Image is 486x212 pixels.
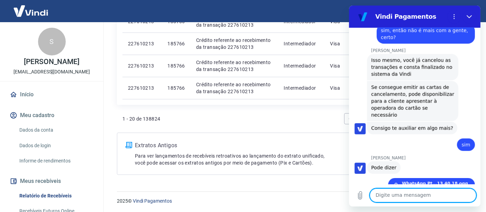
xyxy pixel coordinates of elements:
[17,189,95,203] a: Relatório de Recebíveis
[126,142,132,148] img: ícone
[167,85,185,91] p: 185766
[122,115,160,122] p: 1 - 20 de 138824
[133,198,172,204] a: Vindi Pagamentos
[8,87,95,102] a: Início
[453,5,478,18] button: Sair
[135,152,393,166] p: Para ver lançamentos de recebíveis retroativos ao lançamento do extrato unificado, você pode aces...
[135,141,393,150] p: Extratos Antigos
[284,62,319,69] p: Intermediador
[196,81,273,95] p: Crédito referente ao recebimento da transação 227610213
[128,62,156,69] p: 227610213
[344,113,355,124] a: Previous page
[196,59,273,73] p: Crédito referente ao recebimento da transação 227610213
[38,28,66,55] div: S
[167,62,185,69] p: 185766
[8,108,95,123] button: Meu cadastro
[13,68,90,76] p: [EMAIL_ADDRESS][DOMAIN_NAME]
[128,40,156,47] p: 227610213
[17,139,95,153] a: Dados de login
[341,111,464,127] ul: Pagination
[8,0,53,21] img: Vindi
[167,40,185,47] p: 185766
[8,174,95,189] button: Meus recebíveis
[284,85,319,91] p: Intermediador
[330,40,357,47] p: Visa
[24,58,79,65] p: [PERSON_NAME]
[17,123,95,137] a: Dados da conta
[128,85,156,91] p: 227610213
[284,40,319,47] p: Intermediador
[117,197,469,205] p: 2025 ©
[330,62,357,69] p: Visa
[349,6,480,206] iframe: Janela de mensagens
[196,37,273,51] p: Crédito referente ao recebimento da transação 227610213
[17,154,95,168] a: Informe de rendimentos
[330,85,357,91] p: Visa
